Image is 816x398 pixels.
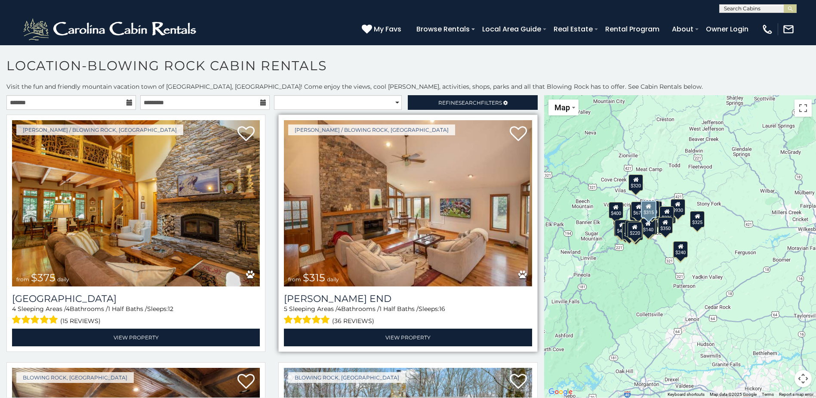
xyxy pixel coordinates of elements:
a: Terms (opens in new tab) [762,392,774,397]
div: $315 [629,204,644,221]
a: Moss End from $315 daily [284,120,532,286]
div: $226 [659,206,674,223]
div: $150 [645,201,659,217]
h3: Moss End [284,293,532,305]
div: Sleeping Areas / Bathrooms / Sleeps: [284,305,532,326]
h3: Mountain Song Lodge [12,293,260,305]
a: [GEOGRAPHIC_DATA] [12,293,260,305]
a: My Favs [362,24,403,35]
span: Search [459,99,481,106]
img: Mountain Song Lodge [12,120,260,286]
a: View Property [284,329,532,346]
a: [PERSON_NAME] / Blowing Rock, [GEOGRAPHIC_DATA] [16,124,183,135]
div: $325 [690,211,705,227]
div: $410 [615,220,629,236]
button: Toggle fullscreen view [794,99,812,117]
div: $299 [661,207,675,224]
div: $165 [625,221,640,237]
a: Blowing Rock, [GEOGRAPHIC_DATA] [16,372,134,383]
span: (36 reviews) [332,315,374,326]
img: Moss End [284,120,532,286]
div: $320 [628,174,643,191]
span: Map [554,103,570,112]
button: Keyboard shortcuts [668,392,705,398]
a: Add to favorites [237,125,255,143]
div: $240 [673,241,688,258]
img: mail-regular-white.png [782,23,794,35]
a: Add to favorites [237,373,255,391]
div: $375 [614,220,628,236]
span: 4 [66,305,70,313]
div: $930 [671,199,685,215]
div: $140 [641,218,656,235]
span: Map data ©2025 Google [710,392,757,397]
a: [PERSON_NAME] End [284,293,532,305]
div: Sleeping Areas / Bathrooms / Sleeps: [12,305,260,326]
a: Mountain Song Lodge from $375 daily [12,120,260,286]
a: Blowing Rock, [GEOGRAPHIC_DATA] [288,372,406,383]
span: 16 [439,305,445,313]
a: About [668,22,698,37]
div: $675 [631,202,646,218]
a: Local Area Guide [478,22,545,37]
span: 1 Half Baths / [108,305,147,313]
span: 4 [12,305,16,313]
span: daily [57,276,69,283]
button: Map camera controls [794,370,812,387]
img: phone-regular-white.png [761,23,773,35]
a: Owner Login [702,22,753,37]
span: 5 [284,305,287,313]
a: Real Estate [549,22,597,37]
div: $350 [658,217,673,233]
a: Browse Rentals [412,22,474,37]
a: View Property [12,329,260,346]
span: My Favs [374,24,401,34]
div: $400 [609,202,623,218]
span: (15 reviews) [60,315,101,326]
a: Add to favorites [510,373,527,391]
span: daily [327,276,339,283]
span: 4 [337,305,341,313]
a: Open this area in Google Maps (opens a new window) [546,386,575,398]
span: 1 Half Baths / [379,305,419,313]
div: $355 [622,223,637,239]
a: Add to favorites [510,125,527,143]
a: RefineSearchFilters [408,95,537,110]
div: $140 [643,218,657,235]
img: Google [546,386,575,398]
span: from [16,276,29,283]
div: $345 [628,224,643,240]
div: $315 [641,201,656,218]
div: $220 [628,222,642,238]
span: Refine Filters [438,99,502,106]
a: Report a map error [779,392,813,397]
span: $375 [31,271,55,284]
img: White-1-2.png [22,16,200,42]
span: $315 [303,271,325,284]
button: Change map style [548,99,579,115]
a: [PERSON_NAME] / Blowing Rock, [GEOGRAPHIC_DATA] [288,124,455,135]
a: Rental Program [601,22,664,37]
span: 12 [168,305,173,313]
span: from [288,276,301,283]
